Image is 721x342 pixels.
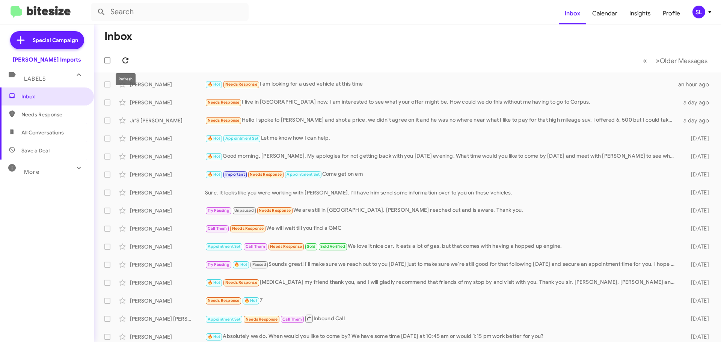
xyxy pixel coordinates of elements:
[208,100,240,105] span: Needs Response
[21,93,85,100] span: Inbox
[679,189,715,196] div: [DATE]
[679,135,715,142] div: [DATE]
[679,117,715,124] div: a day ago
[208,172,220,177] span: 🔥 Hot
[130,81,205,88] div: [PERSON_NAME]
[130,189,205,196] div: [PERSON_NAME]
[205,332,679,341] div: Absolutely we do. When would you like to come by? We have some time [DATE] at 10:45 am or would 1...
[24,169,39,175] span: More
[225,136,258,141] span: Appointment Set
[639,53,712,68] nav: Page navigation example
[657,3,686,24] a: Profile
[130,333,205,340] div: [PERSON_NAME]
[205,296,679,305] div: 7
[104,30,132,42] h1: Inbox
[205,152,679,161] div: Good morning, [PERSON_NAME]. My apologies for not getting back with you [DATE] evening. What time...
[130,297,205,304] div: [PERSON_NAME]
[205,260,679,269] div: Sounds great! I'll make sure we reach out to you [DATE] just to make sure we're still good for th...
[250,172,282,177] span: Needs Response
[643,56,647,65] span: «
[692,6,705,18] div: SL
[234,208,254,213] span: Unpaused
[205,116,679,125] div: Hello I spoke to [PERSON_NAME] and shot a price, we didn't agree on it and he was no where near w...
[225,82,257,87] span: Needs Response
[21,129,64,136] span: All Conversations
[208,244,241,249] span: Appointment Set
[130,225,205,232] div: [PERSON_NAME]
[679,171,715,178] div: [DATE]
[208,154,220,159] span: 🔥 Hot
[246,244,265,249] span: Call Them
[679,297,715,304] div: [DATE]
[259,208,291,213] span: Needs Response
[130,135,205,142] div: [PERSON_NAME]
[208,317,241,322] span: Appointment Set
[130,117,205,124] div: Jr'S [PERSON_NAME]
[116,73,136,85] div: Refresh
[33,36,78,44] span: Special Campaign
[287,172,320,177] span: Appointment Set
[623,3,657,24] a: Insights
[679,153,715,160] div: [DATE]
[282,317,302,322] span: Call Them
[307,244,315,249] span: Sold
[208,226,227,231] span: Call Them
[225,172,245,177] span: Important
[679,243,715,250] div: [DATE]
[13,56,81,63] div: [PERSON_NAME] Imports
[208,208,229,213] span: Try Pausing
[686,6,713,18] button: SL
[10,31,84,49] a: Special Campaign
[130,243,205,250] div: [PERSON_NAME]
[205,134,679,143] div: Let me know how I can help.
[205,314,679,323] div: Inbound Call
[232,226,264,231] span: Needs Response
[130,171,205,178] div: [PERSON_NAME]
[586,3,623,24] a: Calendar
[130,153,205,160] div: [PERSON_NAME]
[208,118,240,123] span: Needs Response
[679,315,715,322] div: [DATE]
[205,98,679,107] div: I live in [GEOGRAPHIC_DATA] now. I am interested to see what your offer might be. How could we do...
[270,244,302,249] span: Needs Response
[205,189,679,196] div: Sure. It looks like you were working with [PERSON_NAME]. I'll have him send some information over...
[638,53,652,68] button: Previous
[244,298,257,303] span: 🔥 Hot
[208,298,240,303] span: Needs Response
[208,280,220,285] span: 🔥 Hot
[205,170,679,179] div: Come get on em
[660,57,707,65] span: Older Messages
[21,147,50,154] span: Save a Deal
[559,3,586,24] a: Inbox
[208,262,229,267] span: Try Pausing
[679,207,715,214] div: [DATE]
[320,244,345,249] span: Sold Verified
[252,262,266,267] span: Paused
[130,261,205,268] div: [PERSON_NAME]
[246,317,278,322] span: Needs Response
[679,99,715,106] div: a day ago
[205,242,679,251] div: We love it nice car. It eats a lot of gas, but that comes with having a hopped up engine.
[205,278,679,287] div: [MEDICAL_DATA] my friend thank you, and I will gladly recommend that friends of my stop by and vi...
[91,3,249,21] input: Search
[130,279,205,286] div: [PERSON_NAME]
[679,279,715,286] div: [DATE]
[205,224,679,233] div: We will wait till you find a GMC
[234,262,247,267] span: 🔥 Hot
[208,82,220,87] span: 🔥 Hot
[651,53,712,68] button: Next
[130,207,205,214] div: [PERSON_NAME]
[679,261,715,268] div: [DATE]
[656,56,660,65] span: »
[208,136,220,141] span: 🔥 Hot
[130,315,205,322] div: [PERSON_NAME] [PERSON_NAME]
[21,111,85,118] span: Needs Response
[678,81,715,88] div: an hour ago
[679,333,715,340] div: [DATE]
[205,206,679,215] div: We are still in [GEOGRAPHIC_DATA]. [PERSON_NAME] reached out and is aware. Thank you.
[679,225,715,232] div: [DATE]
